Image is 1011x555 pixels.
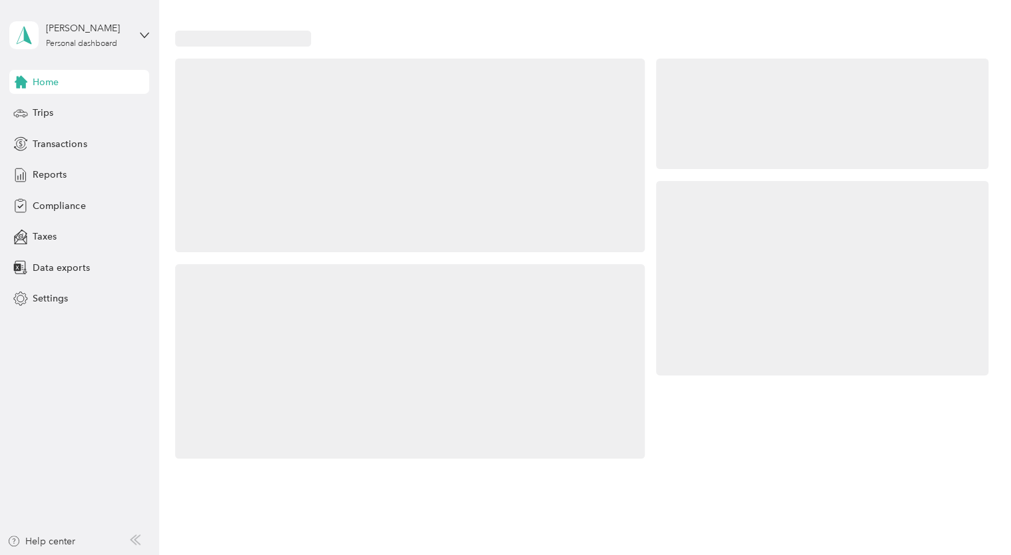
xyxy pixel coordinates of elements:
[7,534,75,548] button: Help center
[33,199,85,213] span: Compliance
[33,261,89,275] span: Data exports
[33,230,57,244] span: Taxes
[33,291,68,305] span: Settings
[46,21,129,35] div: [PERSON_NAME]
[33,168,67,182] span: Reports
[46,40,117,48] div: Personal dashboard
[33,75,59,89] span: Home
[33,106,53,120] span: Trips
[33,137,87,151] span: Transactions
